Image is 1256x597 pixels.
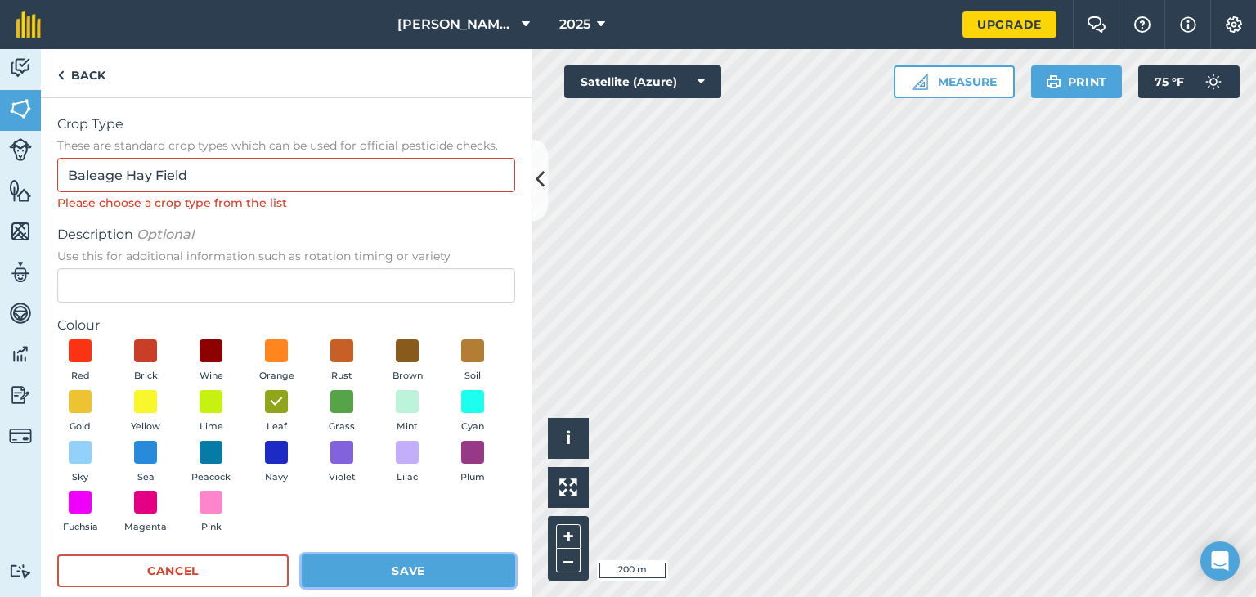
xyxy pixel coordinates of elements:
[137,227,194,242] em: Optional
[269,392,284,411] img: svg+xml;base64,PHN2ZyB4bWxucz0iaHR0cDovL3d3dy53My5vcmcvMjAwMC9zdmciIHdpZHRoPSIxOCIgaGVpZ2h0PSIyNC...
[200,420,223,434] span: Lime
[9,56,32,80] img: svg+xml;base64,PD94bWwgdmVyc2lvbj0iMS4wIiBlbmNvZGluZz0idXRmLTgiPz4KPCEtLSBHZW5lcmF0b3I6IEFkb2JlIE...
[450,390,496,434] button: Cyan
[1155,65,1184,98] span: 75 ° F
[134,369,158,384] span: Brick
[384,390,430,434] button: Mint
[384,441,430,485] button: Lilac
[63,520,98,535] span: Fuchsia
[912,74,928,90] img: Ruler icon
[253,441,299,485] button: Navy
[123,390,168,434] button: Yellow
[123,491,168,535] button: Magenta
[253,390,299,434] button: Leaf
[71,369,90,384] span: Red
[1138,65,1240,98] button: 75 °F
[450,441,496,485] button: Plum
[57,339,103,384] button: Red
[57,554,289,587] button: Cancel
[1224,16,1244,33] img: A cog icon
[556,524,581,549] button: +
[9,342,32,366] img: svg+xml;base64,PD94bWwgdmVyc2lvbj0iMS4wIiBlbmNvZGluZz0idXRmLTgiPz4KPCEtLSBHZW5lcmF0b3I6IEFkb2JlIE...
[201,520,222,535] span: Pink
[392,369,423,384] span: Brown
[9,178,32,203] img: svg+xml;base64,PHN2ZyB4bWxucz0iaHR0cDovL3d3dy53My5vcmcvMjAwMC9zdmciIHdpZHRoPSI1NiIgaGVpZ2h0PSI2MC...
[962,11,1056,38] a: Upgrade
[548,418,589,459] button: i
[57,65,65,85] img: svg+xml;base64,PHN2ZyB4bWxucz0iaHR0cDovL3d3dy53My5vcmcvMjAwMC9zdmciIHdpZHRoPSI5IiBoZWlnaHQ9IjI0Ii...
[57,248,515,264] span: Use this for additional information such as rotation timing or variety
[559,15,590,34] span: 2025
[188,441,234,485] button: Peacock
[9,219,32,244] img: svg+xml;base64,PHN2ZyB4bWxucz0iaHR0cDovL3d3dy53My5vcmcvMjAwMC9zdmciIHdpZHRoPSI1NiIgaGVpZ2h0PSI2MC...
[329,420,355,434] span: Grass
[57,158,515,192] input: Start typing to search for crop type
[123,339,168,384] button: Brick
[1087,16,1106,33] img: Two speech bubbles overlapping with the left bubble in the forefront
[188,491,234,535] button: Pink
[9,563,32,579] img: svg+xml;base64,PD94bWwgdmVyc2lvbj0iMS4wIiBlbmNvZGluZz0idXRmLTgiPz4KPCEtLSBHZW5lcmF0b3I6IEFkb2JlIE...
[57,441,103,485] button: Sky
[9,260,32,285] img: svg+xml;base64,PD94bWwgdmVyc2lvbj0iMS4wIiBlbmNvZGluZz0idXRmLTgiPz4KPCEtLSBHZW5lcmF0b3I6IEFkb2JlIE...
[397,420,418,434] span: Mint
[9,138,32,161] img: svg+xml;base64,PD94bWwgdmVyc2lvbj0iMS4wIiBlbmNvZGluZz0idXRmLTgiPz4KPCEtLSBHZW5lcmF0b3I6IEFkb2JlIE...
[9,301,32,325] img: svg+xml;base64,PD94bWwgdmVyc2lvbj0iMS4wIiBlbmNvZGluZz0idXRmLTgiPz4KPCEtLSBHZW5lcmF0b3I6IEFkb2JlIE...
[1200,541,1240,581] div: Open Intercom Messenger
[397,15,515,34] span: [PERSON_NAME] Hay Fields
[267,420,287,434] span: Leaf
[57,194,515,212] div: Please choose a crop type from the list
[57,491,103,535] button: Fuchsia
[1197,65,1230,98] img: svg+xml;base64,PD94bWwgdmVyc2lvbj0iMS4wIiBlbmNvZGluZz0idXRmLTgiPz4KPCEtLSBHZW5lcmF0b3I6IEFkb2JlIE...
[57,137,515,154] span: These are standard crop types which can be used for official pesticide checks.
[259,369,294,384] span: Orange
[124,520,167,535] span: Magenta
[200,369,223,384] span: Wine
[461,420,484,434] span: Cyan
[9,424,32,447] img: svg+xml;base64,PD94bWwgdmVyc2lvbj0iMS4wIiBlbmNvZGluZz0idXRmLTgiPz4KPCEtLSBHZW5lcmF0b3I6IEFkb2JlIE...
[1031,65,1123,98] button: Print
[556,549,581,572] button: –
[329,470,356,485] span: Violet
[9,383,32,407] img: svg+xml;base64,PD94bWwgdmVyc2lvbj0iMS4wIiBlbmNvZGluZz0idXRmLTgiPz4KPCEtLSBHZW5lcmF0b3I6IEFkb2JlIE...
[397,470,418,485] span: Lilac
[450,339,496,384] button: Soil
[894,65,1015,98] button: Measure
[331,369,352,384] span: Rust
[566,428,571,448] span: i
[1180,15,1196,34] img: svg+xml;base64,PHN2ZyB4bWxucz0iaHR0cDovL3d3dy53My5vcmcvMjAwMC9zdmciIHdpZHRoPSIxNyIgaGVpZ2h0PSIxNy...
[137,470,155,485] span: Sea
[72,470,88,485] span: Sky
[57,225,515,245] span: Description
[253,339,299,384] button: Orange
[319,441,365,485] button: Violet
[188,339,234,384] button: Wine
[464,369,481,384] span: Soil
[70,420,91,434] span: Gold
[460,470,485,485] span: Plum
[1046,72,1061,92] img: svg+xml;base64,PHN2ZyB4bWxucz0iaHR0cDovL3d3dy53My5vcmcvMjAwMC9zdmciIHdpZHRoPSIxOSIgaGVpZ2h0PSIyNC...
[57,390,103,434] button: Gold
[384,339,430,384] button: Brown
[131,420,160,434] span: Yellow
[559,478,577,496] img: Four arrows, one pointing top left, one top right, one bottom right and the last bottom left
[123,441,168,485] button: Sea
[1133,16,1152,33] img: A question mark icon
[564,65,721,98] button: Satellite (Azure)
[57,114,515,134] span: Crop Type
[9,97,32,121] img: svg+xml;base64,PHN2ZyB4bWxucz0iaHR0cDovL3d3dy53My5vcmcvMjAwMC9zdmciIHdpZHRoPSI1NiIgaGVpZ2h0PSI2MC...
[188,390,234,434] button: Lime
[319,390,365,434] button: Grass
[302,554,515,587] button: Save
[265,470,288,485] span: Navy
[191,470,231,485] span: Peacock
[16,11,41,38] img: fieldmargin Logo
[319,339,365,384] button: Rust
[57,316,515,335] label: Colour
[41,49,122,97] a: Back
